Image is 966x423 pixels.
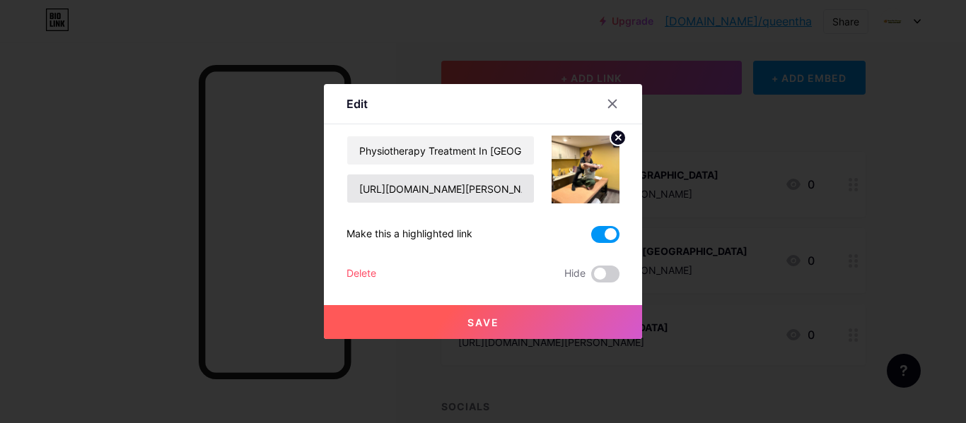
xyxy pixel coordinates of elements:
[564,266,586,282] span: Hide
[467,316,499,328] span: Save
[347,266,376,282] div: Delete
[347,136,534,165] input: Title
[324,305,642,339] button: Save
[347,174,534,203] input: URL
[347,226,472,243] div: Make this a highlighted link
[552,136,619,203] img: link_thumbnail
[347,95,368,112] div: Edit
